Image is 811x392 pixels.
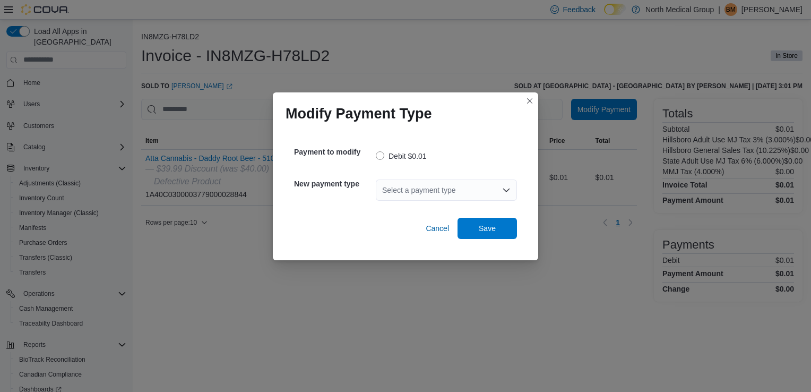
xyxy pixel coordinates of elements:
span: Cancel [426,223,449,234]
button: Cancel [421,218,453,239]
h1: Modify Payment Type [286,105,432,122]
label: Debit $0.01 [376,150,427,163]
input: Accessible screen reader label [382,184,383,197]
button: Closes this modal window [523,95,536,107]
button: Save [458,218,517,239]
h5: New payment type [294,173,374,194]
button: Open list of options [502,186,511,194]
span: Save [479,223,496,234]
h5: Payment to modify [294,141,374,163]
